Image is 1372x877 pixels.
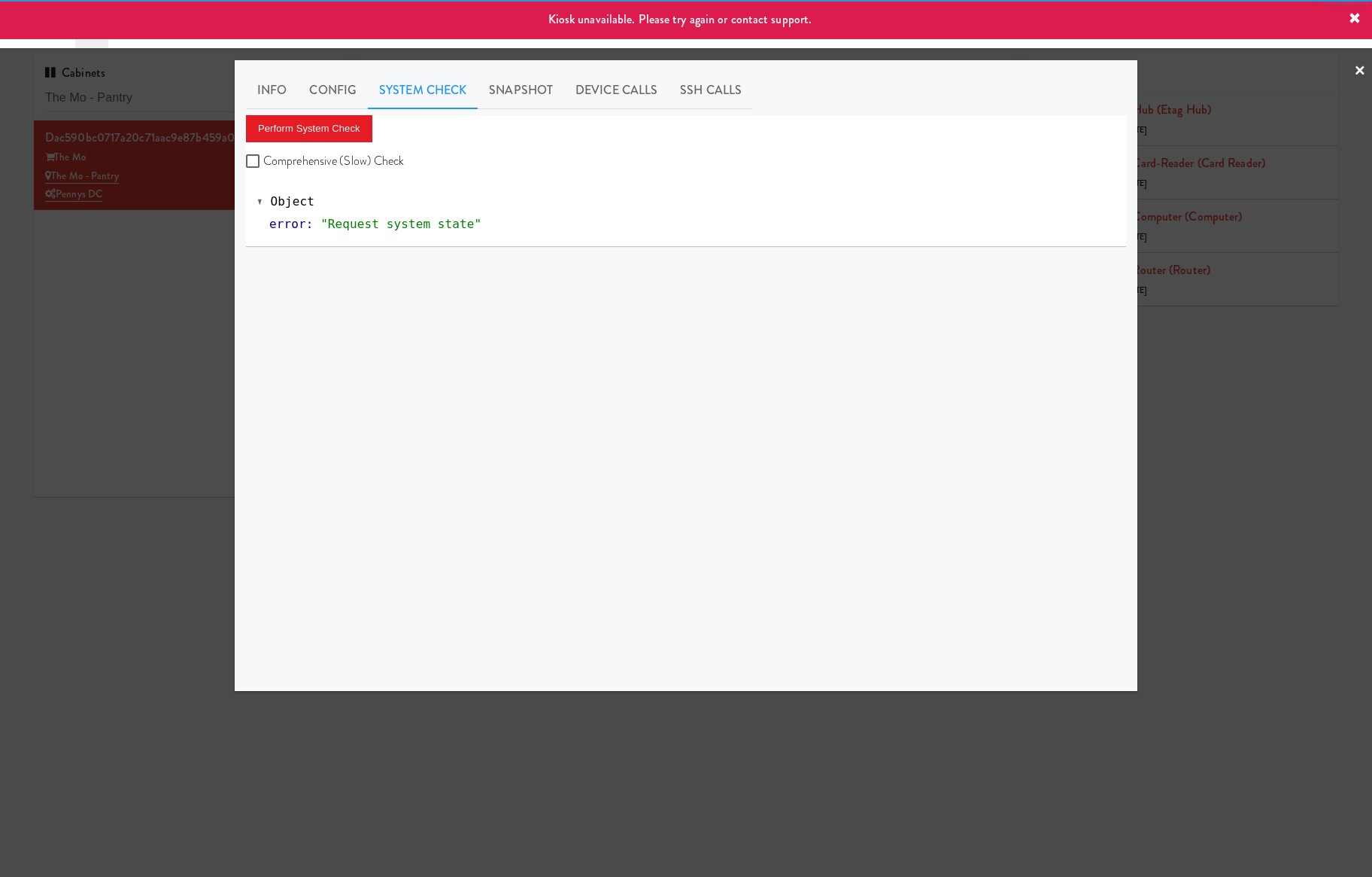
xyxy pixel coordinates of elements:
a: SSH Calls [669,72,753,109]
span: Object [271,194,314,209]
a: × [1354,48,1366,95]
a: System Check [368,72,478,109]
a: Device Calls [564,72,669,109]
span: error [269,217,306,231]
span: "Request system state" [320,217,481,231]
button: Perform System Check [246,115,372,142]
a: Info [246,72,298,109]
a: Snapshot [478,72,564,109]
span: Kiosk unavailable. Please try again or contact support. [548,11,812,28]
span: : [306,217,314,231]
input: Comprehensive (Slow) Check [246,156,263,168]
label: Comprehensive (Slow) Check [246,150,405,172]
a: Config [298,72,368,109]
